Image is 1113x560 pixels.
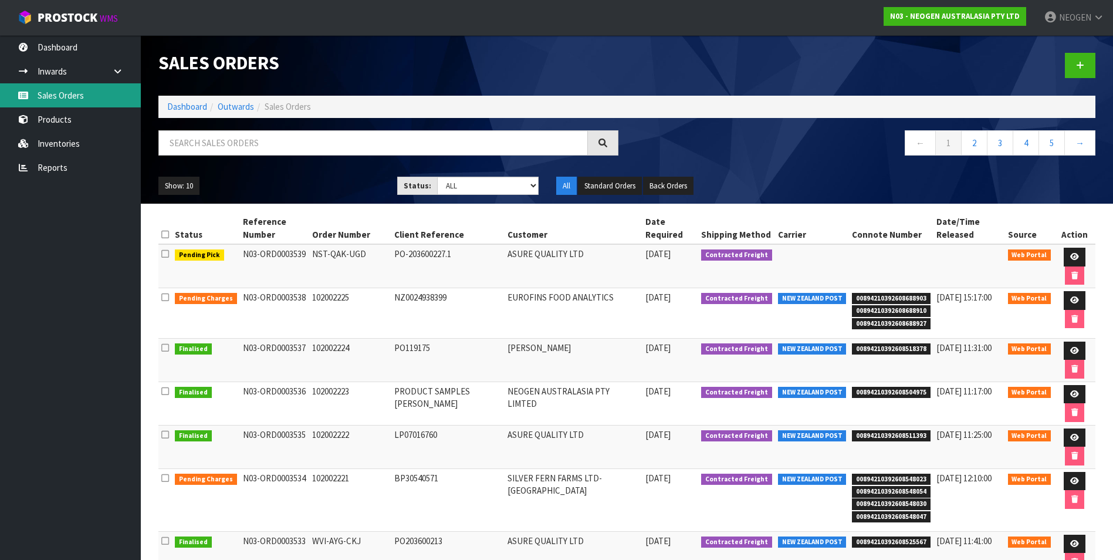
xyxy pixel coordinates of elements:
[1059,12,1091,23] span: NEOGEN
[1008,430,1051,442] span: Web Portal
[1008,474,1051,485] span: Web Portal
[240,468,309,531] td: N03-ORD0003534
[309,212,391,244] th: Order Number
[505,468,643,531] td: SILVER FERN FARMS LTD-[GEOGRAPHIC_DATA]
[936,429,992,440] span: [DATE] 11:25:00
[645,342,671,353] span: [DATE]
[391,468,504,531] td: BP30540571
[643,177,693,195] button: Back Orders
[852,343,931,355] span: 00894210392608518378
[158,53,618,73] h1: Sales Orders
[391,425,504,468] td: LP07016760
[778,387,847,399] span: NEW ZEALAND POST
[18,10,32,25] img: cube-alt.png
[391,382,504,425] td: PRODUCT SAMPLES [PERSON_NAME]
[852,318,931,330] span: 00894210392608688927
[240,338,309,382] td: N03-ORD0003537
[175,343,212,355] span: Finalised
[778,474,847,485] span: NEW ZEALAND POST
[1008,343,1051,355] span: Web Portal
[38,10,97,25] span: ProStock
[1008,537,1051,548] span: Web Portal
[775,212,850,244] th: Carrier
[309,468,391,531] td: 102002221
[645,473,671,484] span: [DATE]
[936,292,992,303] span: [DATE] 15:17:00
[701,430,772,442] span: Contracted Freight
[505,382,643,425] td: NEOGEN AUSTRALASIA PTY LIMTED
[852,293,931,305] span: 00894210392608688903
[852,498,931,510] span: 00894210392608548030
[578,177,642,195] button: Standard Orders
[701,387,772,399] span: Contracted Freight
[778,293,847,305] span: NEW ZEALAND POST
[175,474,237,485] span: Pending Charges
[645,248,671,259] span: [DATE]
[987,130,1013,156] a: 3
[240,244,309,288] td: N03-ORD0003539
[158,177,199,195] button: Show: 10
[1054,212,1095,244] th: Action
[309,425,391,468] td: 102002222
[240,212,309,244] th: Reference Number
[309,338,391,382] td: 102002224
[505,244,643,288] td: ASURE QUALITY LTD
[936,342,992,353] span: [DATE] 11:31:00
[175,387,212,399] span: Finalised
[172,212,240,244] th: Status
[175,293,237,305] span: Pending Charges
[852,430,931,442] span: 00894210392608511393
[556,177,577,195] button: All
[1008,293,1051,305] span: Web Portal
[933,212,1005,244] th: Date/Time Released
[391,212,504,244] th: Client Reference
[701,474,772,485] span: Contracted Freight
[391,288,504,339] td: NZ0024938399
[645,386,671,397] span: [DATE]
[852,511,931,523] span: 00894210392608548047
[936,386,992,397] span: [DATE] 11:17:00
[1038,130,1065,156] a: 5
[218,101,254,112] a: Outwards
[935,130,962,156] a: 1
[240,382,309,425] td: N03-ORD0003536
[778,537,847,548] span: NEW ZEALAND POST
[1008,249,1051,261] span: Web Portal
[505,338,643,382] td: [PERSON_NAME]
[158,130,588,156] input: Search sales orders
[778,430,847,442] span: NEW ZEALAND POST
[167,101,207,112] a: Dashboard
[1005,212,1054,244] th: Source
[175,249,224,261] span: Pending Pick
[240,288,309,339] td: N03-ORD0003538
[890,11,1020,21] strong: N03 - NEOGEN AUSTRALASIA PTY LTD
[309,288,391,339] td: 102002225
[936,535,992,546] span: [DATE] 11:41:00
[505,425,643,468] td: ASURE QUALITY LTD
[778,343,847,355] span: NEW ZEALAND POST
[309,244,391,288] td: NST-QAK-UGD
[645,292,671,303] span: [DATE]
[852,474,931,485] span: 00894210392608548023
[1008,387,1051,399] span: Web Portal
[849,212,933,244] th: Connote Number
[645,429,671,440] span: [DATE]
[1013,130,1039,156] a: 4
[701,537,772,548] span: Contracted Freight
[961,130,987,156] a: 2
[404,181,431,191] strong: Status:
[852,387,931,399] span: 00894210392608504975
[701,293,772,305] span: Contracted Freight
[701,343,772,355] span: Contracted Freight
[265,101,311,112] span: Sales Orders
[852,305,931,317] span: 00894210392608688910
[175,537,212,548] span: Finalised
[391,244,504,288] td: PO-203600227.1
[698,212,775,244] th: Shipping Method
[936,473,992,484] span: [DATE] 12:10:00
[701,249,772,261] span: Contracted Freight
[505,212,643,244] th: Customer
[905,130,936,156] a: ←
[1064,130,1095,156] a: →
[240,425,309,468] td: N03-ORD0003535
